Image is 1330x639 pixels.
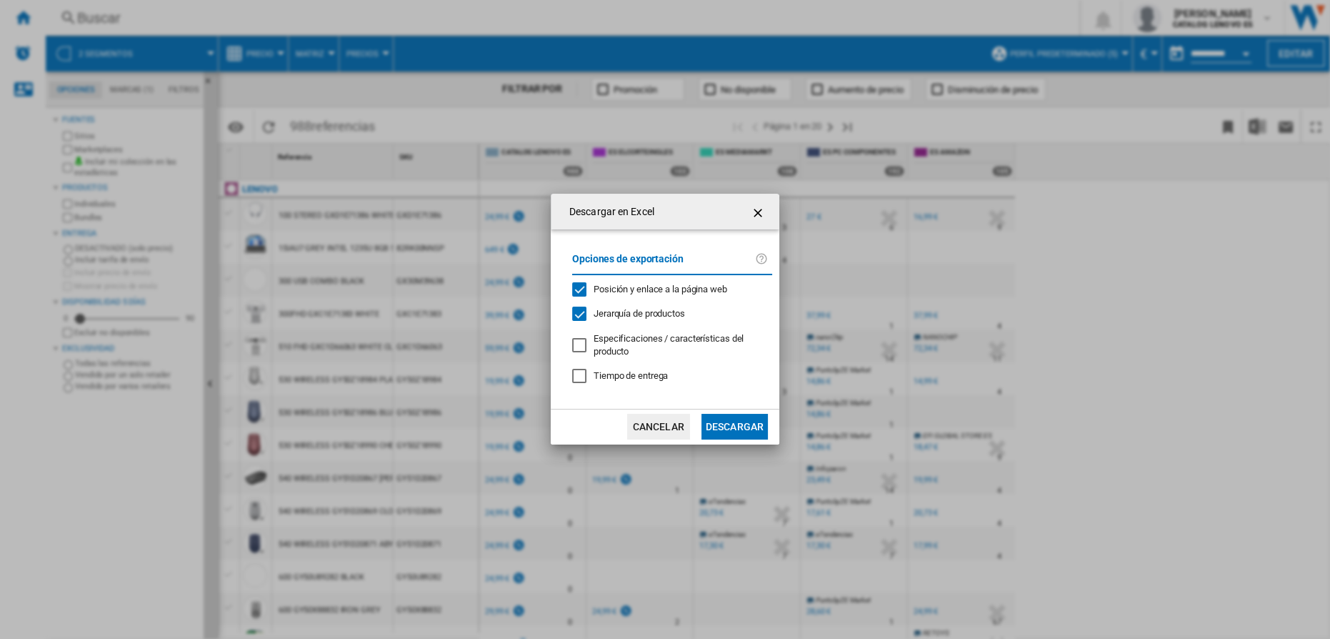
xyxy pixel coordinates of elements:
span: Especificaciones / características del producto [594,333,744,357]
button: getI18NText('BUTTONS.CLOSE_DIALOG') [745,197,774,226]
button: Descargar [701,414,768,440]
h4: Descargar en Excel [562,205,654,219]
span: Posición y enlace a la página web [594,284,727,294]
label: Opciones de exportación [572,251,755,277]
span: Tiempo de entrega [594,370,668,381]
div: Solo se aplica a la Visión Categoría [594,332,761,358]
button: Cancelar [627,414,690,440]
ng-md-icon: getI18NText('BUTTONS.CLOSE_DIALOG') [751,204,768,222]
span: Jerarquía de productos [594,308,685,319]
md-checkbox: Tiempo de entrega [572,370,772,383]
md-checkbox: Posición y enlace a la página web [572,282,761,296]
md-checkbox: Jerarquía de productos [572,307,761,321]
